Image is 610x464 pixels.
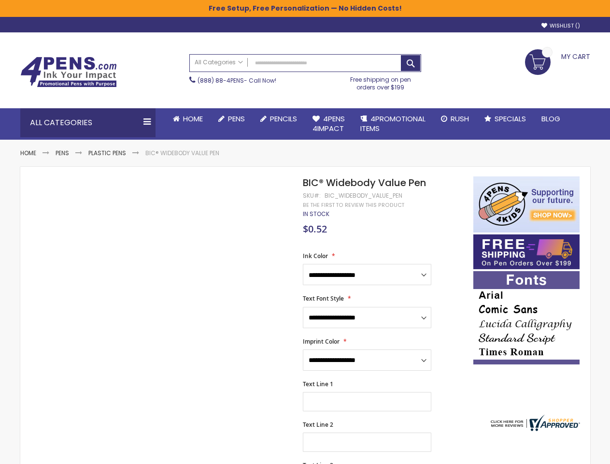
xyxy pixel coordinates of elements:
[433,108,477,130] a: Rush
[488,425,580,433] a: 4pens.com certificate URL
[190,55,248,71] a: All Categories
[534,108,568,130] a: Blog
[303,202,404,209] a: Be the first to review this product
[303,294,344,303] span: Text Font Style
[451,114,469,124] span: Rush
[473,271,580,364] img: font-personalization-examples
[198,76,276,85] span: - Call Now!
[165,108,211,130] a: Home
[305,108,353,140] a: 4Pens4impact
[56,149,69,157] a: Pens
[228,114,245,124] span: Pens
[303,210,329,218] div: Availability
[473,234,580,269] img: Free shipping on orders over $199
[253,108,305,130] a: Pencils
[541,114,560,124] span: Blog
[325,192,402,200] div: bic_widebody_value_pen
[183,114,203,124] span: Home
[270,114,297,124] span: Pencils
[473,176,580,232] img: 4pens 4 kids
[211,108,253,130] a: Pens
[488,415,580,431] img: 4pens.com widget logo
[303,191,321,200] strong: SKU
[303,380,333,388] span: Text Line 1
[198,76,244,85] a: (888) 88-4PENS
[20,57,117,87] img: 4Pens Custom Pens and Promotional Products
[312,114,345,133] span: 4Pens 4impact
[303,252,328,260] span: Ink Color
[541,22,580,29] a: Wishlist
[195,58,243,66] span: All Categories
[495,114,526,124] span: Specials
[303,210,329,218] span: In stock
[20,108,156,137] div: All Categories
[353,108,433,140] a: 4PROMOTIONALITEMS
[303,420,333,429] span: Text Line 2
[20,149,36,157] a: Home
[477,108,534,130] a: Specials
[340,72,421,91] div: Free shipping on pen orders over $199
[360,114,426,133] span: 4PROMOTIONAL ITEMS
[303,337,340,346] span: Imprint Color
[303,222,327,235] span: $0.52
[88,149,126,157] a: Plastic Pens
[145,149,219,157] li: BIC® Widebody Value Pen
[303,176,426,189] span: BIC® Widebody Value Pen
